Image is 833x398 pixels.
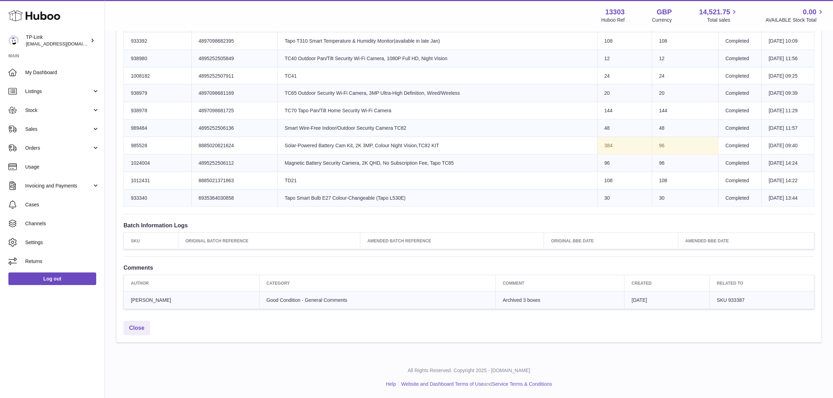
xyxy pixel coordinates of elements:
td: 96 [652,137,718,155]
div: Huboo Ref [601,17,625,23]
td: [DATE] 11:56 [762,50,814,67]
td: 144 [652,102,718,120]
td: 4895252506112 [191,154,277,172]
td: 108 [652,172,718,189]
td: 938979 [124,85,192,102]
td: 933340 [124,189,192,207]
td: 20 [597,85,652,102]
td: [DATE] 10:09 [762,32,814,50]
td: 989484 [124,120,192,137]
td: [DATE] 14:22 [762,172,814,189]
td: 4895252507911 [191,67,277,85]
th: Amended BBE Date [678,233,814,249]
a: 14,521.75 Total sales [699,7,738,23]
td: Completed [718,172,761,189]
td: 96 [597,154,652,172]
span: [EMAIL_ADDRESS][DOMAIN_NAME] [26,41,103,47]
td: [DATE] 14:24 [762,154,814,172]
td: 4897098681169 [191,85,277,102]
td: TC70 Tapo Pan/Tilt Home Security Wi-Fi Camera [277,102,597,120]
th: Amended Batch Reference [360,233,544,249]
p: All Rights Reserved. Copyright 2025 - [DOMAIN_NAME] [111,367,827,374]
td: TC41 [277,67,597,85]
li: and [399,381,552,388]
td: Completed [718,154,761,172]
strong: GBP [657,7,672,17]
td: 933392 [124,32,192,50]
th: Original Batch Reference [178,233,360,249]
td: 96 [652,154,718,172]
span: [PERSON_NAME] [131,297,171,303]
a: 0.00 AVAILABLE Stock Total [765,7,825,23]
h3: Batch Information Logs [123,221,814,229]
td: TC65 Outdoor Security Wi-Fi Camera, 3MP Ultra-High Definition, Wired/Wireless [277,85,597,102]
td: 30 [597,189,652,207]
td: 4897098682395 [191,32,277,50]
td: Magnetic Battery Security Camera, 2K QHD, No Subscription Fee, Tapo TC85 [277,154,597,172]
td: Tapo Smart Bulb E27 Colour-Changeable (Tapo L530E) [277,189,597,207]
td: TC40 Outdoor Pan/Tilt Security Wi-Fi Camera, 1080P Full HD, Night Vision [277,50,597,67]
td: 8885020621624 [191,137,277,155]
span: Usage [25,164,99,170]
td: Solar-Powered Battery Cam Kit, 2K 3MP, Colour Night Vision,TC82 KIT [277,137,597,155]
span: 14,521.75 [699,7,730,17]
a: Log out [8,272,96,285]
td: [DATE] 09:25 [762,67,814,85]
span: Archived 3 boxes [503,297,540,303]
a: Close [123,321,150,335]
td: 24 [652,67,718,85]
span: SKU 933387 [717,297,744,303]
td: 12 [597,50,652,67]
td: Completed [718,50,761,67]
td: 24 [597,67,652,85]
td: Completed [718,67,761,85]
span: My Dashboard [25,69,99,76]
th: Created [624,275,710,292]
td: Completed [718,189,761,207]
a: Website and Dashboard Terms of Use [401,381,484,387]
td: 8885021371863 [191,172,277,189]
span: 0.00 [803,7,817,17]
td: Completed [718,32,761,50]
span: Stock [25,107,92,114]
td: Completed [718,102,761,120]
td: [DATE] 11:57 [762,120,814,137]
th: Author [124,275,260,292]
td: 938978 [124,102,192,120]
td: 108 [597,172,652,189]
td: 108 [597,32,652,50]
td: [DATE] 13:44 [762,189,814,207]
span: Listings [25,88,92,95]
td: 1008182 [124,67,192,85]
td: 985528 [124,137,192,155]
td: Completed [718,120,761,137]
span: Settings [25,239,99,246]
span: Returns [25,258,99,265]
span: Good Condition - General Comments [267,297,347,303]
a: Service Terms & Conditions [492,381,552,387]
th: Related to [710,275,814,292]
td: 48 [597,120,652,137]
span: Orders [25,145,92,151]
td: 108 [652,32,718,50]
td: 144 [597,102,652,120]
td: 1024004 [124,154,192,172]
th: Category [259,275,495,292]
td: 20 [652,85,718,102]
td: 384 [597,137,652,155]
span: Sales [25,126,92,133]
td: [DATE] 09:40 [762,137,814,155]
td: 4895252505849 [191,50,277,67]
span: Invoicing and Payments [25,183,92,189]
h3: Comments [123,264,814,271]
td: 1012431 [124,172,192,189]
td: 938980 [124,50,192,67]
th: SKU [124,233,178,249]
td: 48 [652,120,718,137]
span: [DATE] [631,297,647,303]
td: [DATE] 11:29 [762,102,814,120]
td: Smart Wire-Free Indoor/Outdoor Security Camera TC82 [277,120,597,137]
td: 4897098681725 [191,102,277,120]
td: Tapo T310 Smart Temperature & Humidity Monitor(available in late Jan) [277,32,597,50]
th: Comment [496,275,624,292]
